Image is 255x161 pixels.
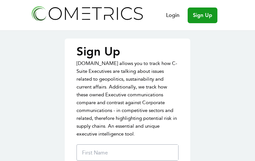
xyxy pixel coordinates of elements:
p: Sign Up [76,45,178,58]
img: Cometrics logo [30,4,144,23]
a: Login [166,11,179,19]
a: Sign Up [188,8,217,23]
p: [DOMAIN_NAME] allows you to track how C-Suite Executives are talking about issues related to geop... [76,59,178,138]
input: First Name [79,145,178,160]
